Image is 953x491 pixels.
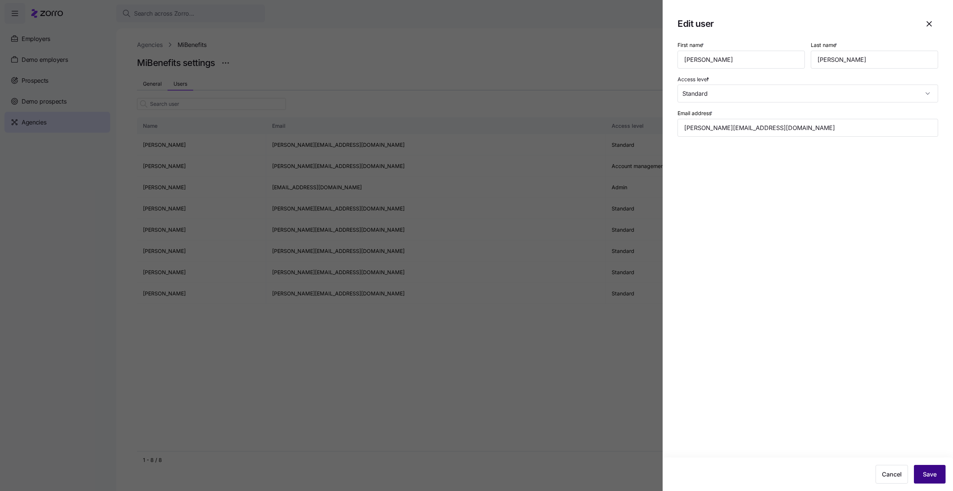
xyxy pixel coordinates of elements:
[678,75,711,83] label: Access level
[876,465,908,484] button: Cancel
[923,470,937,479] span: Save
[678,85,938,102] input: Select access level
[678,41,705,49] label: First name
[914,465,946,484] button: Save
[678,109,714,117] label: Email address
[678,119,938,137] input: Type user email
[678,51,805,69] input: Type first name
[882,470,902,479] span: Cancel
[811,41,839,49] label: Last name
[811,51,938,69] input: Type last name
[678,18,714,29] h1: Edit user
